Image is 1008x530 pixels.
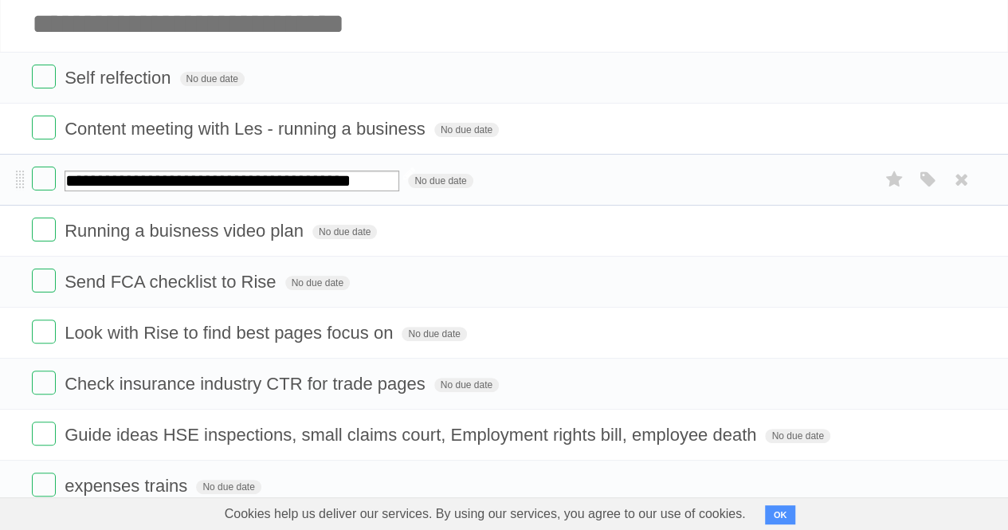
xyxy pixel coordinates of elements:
label: Star task [879,167,909,193]
label: Done [32,269,56,292]
span: No due date [285,276,350,290]
span: Self relfection [65,68,175,88]
label: Done [32,473,56,497]
span: No due date [196,480,261,494]
span: Guide ideas HSE inspections, small claims court, Employment rights bill, employee death [65,425,760,445]
span: No due date [434,123,499,137]
span: No due date [180,72,245,86]
label: Done [32,167,56,190]
label: Done [32,371,56,395]
span: No due date [434,378,499,392]
span: Cookies help us deliver our services. By using our services, you agree to our use of cookies. [209,498,762,530]
span: Content meeting with Les - running a business [65,119,429,139]
label: Done [32,65,56,88]
label: Done [32,422,56,446]
label: Done [32,116,56,139]
span: Running a buisness video plan [65,221,308,241]
label: Done [32,218,56,241]
label: Done [32,320,56,344]
span: No due date [765,429,830,443]
span: No due date [402,327,466,341]
button: OK [765,505,796,524]
span: Look with Rise to find best pages focus on [65,323,397,343]
span: No due date [408,174,473,188]
span: No due date [312,225,377,239]
span: Send FCA checklist to Rise [65,272,280,292]
span: expenses trains [65,476,191,496]
span: Check insurance industry CTR for trade pages [65,374,429,394]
